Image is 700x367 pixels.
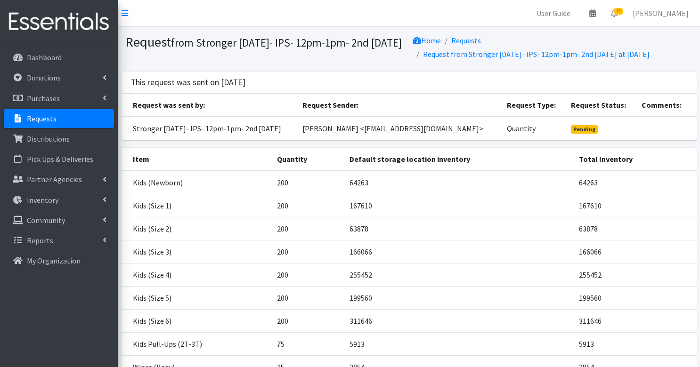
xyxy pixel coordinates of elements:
td: 200 [271,240,343,263]
p: My Organization [27,256,81,265]
p: Requests [27,114,57,123]
p: Dashboard [27,53,62,62]
td: Kids (Size 3) [122,240,272,263]
a: Requests [451,36,481,45]
td: 255452 [573,263,696,286]
p: Community [27,215,65,225]
a: My Organization [4,251,114,270]
span: Pending [571,125,598,134]
td: 166066 [573,240,696,263]
th: Request was sent by: [122,94,297,117]
a: Inventory [4,191,114,209]
td: 200 [271,217,343,240]
a: Community [4,211,114,230]
p: Inventory [27,195,58,205]
th: Comments: [636,94,697,117]
td: Quantity [501,117,565,140]
td: 199560 [573,286,696,309]
td: 200 [271,194,343,217]
td: Kids (Newborn) [122,171,272,194]
td: 75 [271,332,343,355]
td: 63878 [573,217,696,240]
a: User Guide [529,4,578,23]
td: 199560 [344,286,574,309]
td: 311646 [344,309,574,332]
th: Quantity [271,148,343,171]
td: 166066 [344,240,574,263]
p: Partner Agencies [27,175,82,184]
td: Kids Pull-Ups (2T-3T) [122,332,272,355]
td: Kids (Size 6) [122,309,272,332]
th: Request Type: [501,94,565,117]
td: [PERSON_NAME] <[EMAIL_ADDRESS][DOMAIN_NAME]> [297,117,501,140]
th: Total Inventory [573,148,696,171]
a: Partner Agencies [4,170,114,189]
a: 11 [603,4,625,23]
td: 200 [271,263,343,286]
p: Purchases [27,94,60,103]
td: 5913 [344,332,574,355]
span: 11 [614,8,623,15]
a: Home [413,36,441,45]
small: from Stronger [DATE]- IPS- 12pm-1pm- 2nd [DATE] [171,36,402,49]
th: Request Sender: [297,94,501,117]
td: 311646 [573,309,696,332]
td: 200 [271,286,343,309]
a: Donations [4,68,114,87]
a: Purchases [4,89,114,108]
td: Kids (Size 5) [122,286,272,309]
p: Distributions [27,134,70,144]
a: Reports [4,231,114,250]
td: Kids (Size 1) [122,194,272,217]
a: Dashboard [4,48,114,67]
p: Donations [27,73,61,82]
td: Kids (Size 4) [122,263,272,286]
img: HumanEssentials [4,6,114,38]
th: Default storage location inventory [344,148,574,171]
th: Item [122,148,272,171]
td: 64263 [573,171,696,194]
h1: Request [125,34,406,50]
a: [PERSON_NAME] [625,4,696,23]
a: Requests [4,109,114,128]
td: 167610 [344,194,574,217]
td: 63878 [344,217,574,240]
a: Distributions [4,129,114,148]
td: 64263 [344,171,574,194]
a: Request from Stronger [DATE]- IPS- 12pm-1pm- 2nd [DATE] at [DATE] [423,49,650,59]
td: Stronger [DATE]- IPS- 12pm-1pm- 2nd [DATE] [122,117,297,140]
td: 5913 [573,332,696,355]
th: Request Status: [565,94,636,117]
td: 167610 [573,194,696,217]
td: 255452 [344,263,574,286]
h3: This request was sent on [DATE] [131,78,245,88]
a: Pick Ups & Deliveries [4,150,114,168]
td: 200 [271,171,343,194]
td: Kids (Size 2) [122,217,272,240]
td: 200 [271,309,343,332]
p: Reports [27,236,53,245]
p: Pick Ups & Deliveries [27,154,93,164]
